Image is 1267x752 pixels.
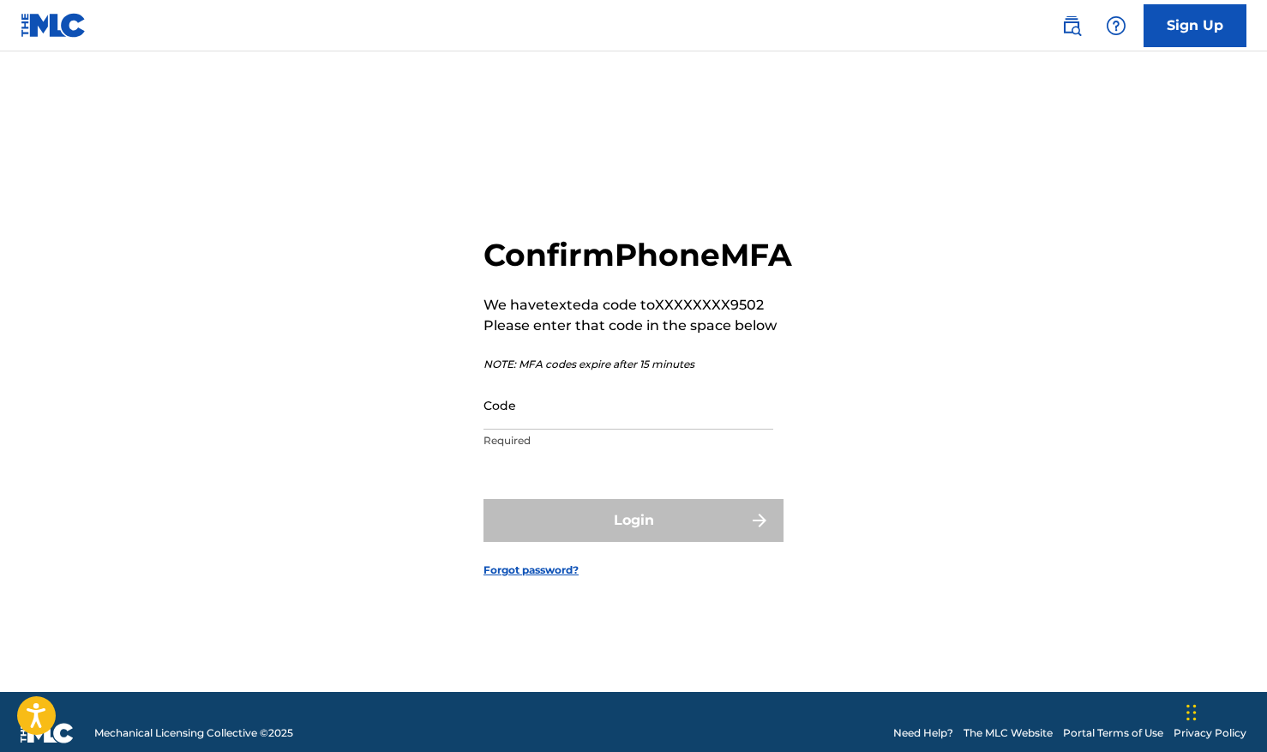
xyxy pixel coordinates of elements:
img: help [1106,15,1126,36]
div: Drag [1186,687,1197,738]
a: Sign Up [1144,4,1246,47]
img: MLC Logo [21,13,87,38]
img: logo [21,723,74,743]
a: Portal Terms of Use [1063,725,1163,741]
iframe: Chat Widget [1181,670,1267,752]
h2: Confirm Phone MFA [483,236,792,274]
p: Required [483,433,773,448]
a: Public Search [1054,9,1089,43]
img: search [1061,15,1082,36]
a: Need Help? [893,725,953,741]
a: The MLC Website [964,725,1053,741]
p: We have texted a code to XXXXXXXX9502 [483,295,792,316]
span: Mechanical Licensing Collective © 2025 [94,725,293,741]
a: Forgot password? [483,562,579,578]
div: Help [1099,9,1133,43]
p: Please enter that code in the space below [483,316,792,336]
a: Privacy Policy [1174,725,1246,741]
p: NOTE: MFA codes expire after 15 minutes [483,357,792,372]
